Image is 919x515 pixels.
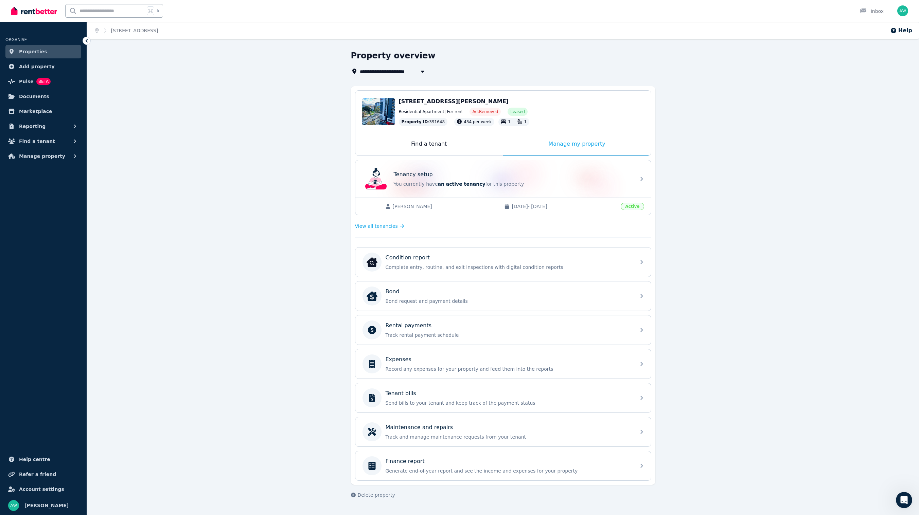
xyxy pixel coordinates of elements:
[157,8,159,14] span: k
[402,119,428,125] span: Property ID
[19,4,30,15] img: Profile image for The RentBetter Team
[11,125,106,165] div: It looks like you may have stepped away. We'll go ahead and close the chat for now but you can re...
[119,3,131,15] div: Close
[19,107,52,115] span: Marketplace
[19,92,49,100] span: Documents
[472,109,498,114] span: Ad: Removed
[11,90,106,116] div: Did this help answer your question? You can always reach back out if you have other questions, or...
[386,264,632,271] p: Complete entry, routine, and exit inspections with digital condition reports
[896,492,912,508] iframe: Intercom live chat
[16,212,26,221] span: Terrible
[386,457,425,465] p: Finance report
[524,119,527,124] span: 1
[19,152,65,160] span: Manage property
[355,451,651,480] a: Finance reportGenerate end-of-year report and see the income and expenses for your property
[106,3,119,16] button: Home
[5,86,111,120] div: Did this help answer your question? You can always reach back out if you have other questions, or...
[393,203,498,210] span: [PERSON_NAME]
[386,400,632,406] p: Send bills to your tenant and keep track of the payment status
[510,109,525,114] span: Leased
[5,453,81,466] a: Help centre
[386,321,432,330] p: Rental payments
[36,78,51,85] span: BETA
[386,355,411,364] p: Expenses
[367,257,377,268] img: Condition report
[4,3,17,16] button: go back
[19,137,55,145] span: Find a tenant
[11,6,57,16] img: RentBetter
[464,119,492,124] span: 434 per week
[508,119,511,124] span: 1
[11,174,106,187] div: Help The RentBetter Team understand how they’re doing:
[5,37,27,42] span: ORGANISE
[438,181,485,187] span: an active tenancy
[386,434,632,440] p: Track and manage maintenance requests from your tenant
[503,133,651,155] div: Manage my property
[48,212,58,221] span: OK
[19,455,50,463] span: Help centre
[355,281,651,311] a: BondBondBond request and payment details
[386,366,632,372] p: Record any expenses for your property and feed them into the reports
[386,332,632,338] p: Track rental payment schedule
[5,90,81,103] a: Documents
[367,291,377,301] img: Bond
[386,288,400,296] p: Bond
[33,3,90,8] h1: The RentBetter Team
[355,315,651,345] a: Rental paymentsTrack rental payment schedule
[33,8,85,15] p: The team can also help
[386,298,632,305] p: Bond request and payment details
[355,417,651,446] a: Maintenance and repairsTrack and manage maintenance requests from your tenant
[8,500,19,511] img: Andrew Wong
[11,40,125,67] div: Which specific type of bills are you looking to upload - are these utility bills like water or el...
[897,5,908,16] img: Andrew Wong
[19,122,46,130] span: Reporting
[365,168,387,190] img: Tenancy setup
[621,203,644,210] span: Active
[111,28,158,33] a: [STREET_ADDRESS]
[860,8,884,15] div: Inbox
[19,485,64,493] span: Account settings
[5,482,81,496] a: Account settings
[351,50,436,61] h1: Property overview
[19,48,47,56] span: Properties
[19,77,34,86] span: Pulse
[5,75,81,88] a: PulseBETA
[394,170,433,179] p: Tenancy setup
[5,149,81,163] button: Manage property
[32,212,42,221] span: Bad
[5,60,81,73] a: Add property
[13,199,93,207] div: Rate your conversation
[355,223,398,229] span: View all tenancies
[355,223,404,229] a: View all tenancies
[399,109,463,114] span: Residential Apartment | For rent
[399,98,509,105] span: [STREET_ADDRESS][PERSON_NAME]
[355,383,651,412] a: Tenant billsSend bills to your tenant and keep track of the payment status
[5,192,130,240] div: The RentBetter Team says…
[386,254,430,262] p: Condition report
[355,160,651,198] a: Tenancy setupTenancy setupYou currently havean active tenancyfor this property
[24,501,69,510] span: [PERSON_NAME]
[5,105,81,118] a: Marketplace
[890,26,912,35] button: Help
[351,492,395,498] button: Delete property
[399,118,448,126] div: : 391648
[19,470,56,478] span: Refer a friend
[5,170,111,191] div: Help The RentBetter Team understand how they’re doing:
[394,181,632,187] p: You currently have for this property
[5,121,111,169] div: It looks like you may have stepped away. We'll go ahead and close the chat for now but you can re...
[5,86,130,121] div: The RentBetter Team says…
[11,152,81,164] a: [EMAIL_ADDRESS][DOMAIN_NAME]
[358,492,395,498] span: Delete property
[5,45,81,58] a: Properties
[386,423,453,431] p: Maintenance and repairs
[5,121,130,170] div: The RentBetter Team says…
[5,134,81,148] button: Find a tenant
[5,76,130,86] div: [DATE]
[64,212,74,221] span: Great
[5,119,81,133] button: Reporting
[5,467,81,481] a: Refer a friend
[355,247,651,277] a: Condition reportCondition reportComplete entry, routine, and exit inspections with digital condit...
[355,349,651,379] a: ExpensesRecord any expenses for your property and feed them into the reports
[512,203,617,210] span: [DATE] - [DATE]
[80,212,90,221] span: Amazing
